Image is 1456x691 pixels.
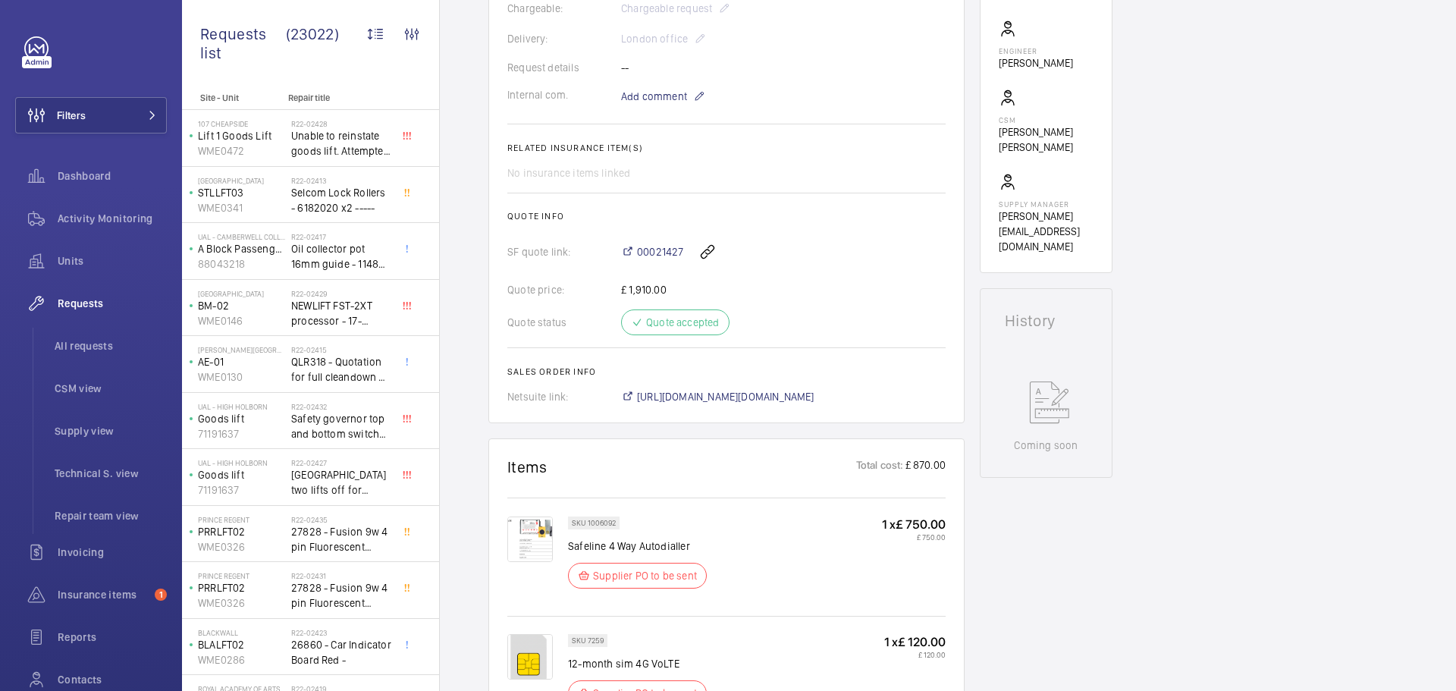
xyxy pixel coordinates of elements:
p: Supplier PO to be sent [593,568,697,583]
span: Contacts [58,672,167,687]
p: £ 750.00 [882,532,946,542]
h2: Related insurance item(s) [507,143,946,153]
p: 107 Cheapside [198,119,285,128]
p: UAL - Camberwell College of Arts [198,232,285,241]
p: WME0286 [198,652,285,667]
p: Site - Unit [182,93,282,103]
h2: R22-02428 [291,119,391,128]
p: 88043218 [198,256,285,272]
p: WME0130 [198,369,285,385]
p: UAL - High Holborn [198,402,285,411]
span: Reports [58,630,167,645]
span: Activity Monitoring [58,211,167,226]
p: 1 x £ 120.00 [884,634,946,650]
p: Lift 1 Goods Lift [198,128,285,143]
span: Supply view [55,423,167,438]
h2: R22-02435 [291,515,391,524]
span: Unable to reinstate goods lift. Attempted to swap control boards with PL2, no difference. Technic... [291,128,391,159]
span: 1 [155,589,167,601]
span: [URL][DOMAIN_NAME][DOMAIN_NAME] [637,389,814,404]
p: PRRLFT02 [198,524,285,539]
span: 27828 - Fusion 9w 4 pin Fluorescent Lamp / Bulb - Used on Prince regent lift No2 car top test con... [291,580,391,611]
h2: R22-02432 [291,402,391,411]
p: Coming soon [1014,438,1078,453]
p: £ 120.00 [884,650,946,659]
h2: R22-02423 [291,628,391,637]
p: Prince Regent [198,515,285,524]
p: Repair title [288,93,388,103]
p: Engineer [999,46,1073,55]
span: NEWLIFT FST-2XT processor - 17-02000003 1021,00 euros x1 [291,298,391,328]
span: CSM view [55,381,167,396]
p: [GEOGRAPHIC_DATA] [198,289,285,298]
span: Add comment [621,89,687,104]
h1: History [1005,313,1087,328]
p: SKU 7259 [572,638,604,643]
img: k50Prw9kUqmVhXQ9qBjpX9Dv46Pr6J8WtSFYVhNrqWvj-mXk.png [507,634,553,680]
p: WME0341 [198,200,285,215]
a: 00021427 [621,244,683,259]
p: AE-01 [198,354,285,369]
span: Insurance items [58,587,149,602]
p: Blackwall [198,628,285,637]
p: WME0146 [198,313,285,328]
p: [PERSON_NAME] [PERSON_NAME] [999,124,1094,155]
p: Prince Regent [198,571,285,580]
h2: R22-02429 [291,289,391,298]
p: Goods lift [198,411,285,426]
p: PRRLFT02 [198,580,285,595]
p: 12-month sim 4G VoLTE [568,656,716,671]
h2: R22-02415 [291,345,391,354]
p: £ 870.00 [904,457,946,476]
h2: R22-02427 [291,458,391,467]
p: BLALFT02 [198,637,285,652]
p: BM-02 [198,298,285,313]
p: [PERSON_NAME][GEOGRAPHIC_DATA] [198,345,285,354]
span: 27828 - Fusion 9w 4 pin Fluorescent Lamp / Bulb - Used on Prince regent lift No2 car top test con... [291,524,391,554]
p: Goods lift [198,467,285,482]
p: CSM [999,115,1094,124]
p: A Block Passenger Lift 2 (B) L/H [198,241,285,256]
span: [GEOGRAPHIC_DATA] two lifts off for safety governor rope switches at top and bottom. Immediate de... [291,467,391,498]
p: WME0326 [198,539,285,554]
span: Safety governor top and bottom switches not working from an immediate defect. Lift passenger lift... [291,411,391,441]
h2: R22-02417 [291,232,391,241]
span: Oil collector pot 16mm guide - 11482 x2 [291,241,391,272]
span: Filters [57,108,86,123]
h2: R22-02413 [291,176,391,185]
p: SKU 1006092 [572,520,616,526]
span: QLR318 - Quotation for full cleandown of lift and motor room at, Workspace, [PERSON_NAME][GEOGRAP... [291,354,391,385]
span: Repair team view [55,508,167,523]
h1: Items [507,457,548,476]
span: Units [58,253,167,269]
a: [URL][DOMAIN_NAME][DOMAIN_NAME] [621,389,814,404]
p: WME0472 [198,143,285,159]
span: Dashboard [58,168,167,184]
p: Supply manager [999,199,1094,209]
p: [GEOGRAPHIC_DATA] [198,176,285,185]
p: [PERSON_NAME] [999,55,1073,71]
p: WME0326 [198,595,285,611]
h2: R22-02431 [291,571,391,580]
p: 71191637 [198,426,285,441]
p: Safeline 4 Way Autodialler [568,539,716,554]
p: Total cost: [856,457,904,476]
span: Requests [58,296,167,311]
button: Filters [15,97,167,133]
p: [PERSON_NAME][EMAIL_ADDRESS][DOMAIN_NAME] [999,209,1094,254]
p: 1 x £ 750.00 [882,517,946,532]
span: 00021427 [637,244,683,259]
img: WLGdbntRVPxwi1WN_4Evmr5-TT18ABUloa1vNZ3ZcCXmMKTF.png [507,517,553,562]
h2: Sales order info [507,366,946,377]
span: All requests [55,338,167,353]
h2: Quote info [507,211,946,221]
span: Technical S. view [55,466,167,481]
span: Invoicing [58,545,167,560]
span: Selcom Lock Rollers - 6182020 x2 ----- [291,185,391,215]
span: 26860 - Car Indicator Board Red - [291,637,391,667]
p: UAL - High Holborn [198,458,285,467]
p: STLLFT03 [198,185,285,200]
p: 71191637 [198,482,285,498]
span: Requests list [200,24,286,62]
